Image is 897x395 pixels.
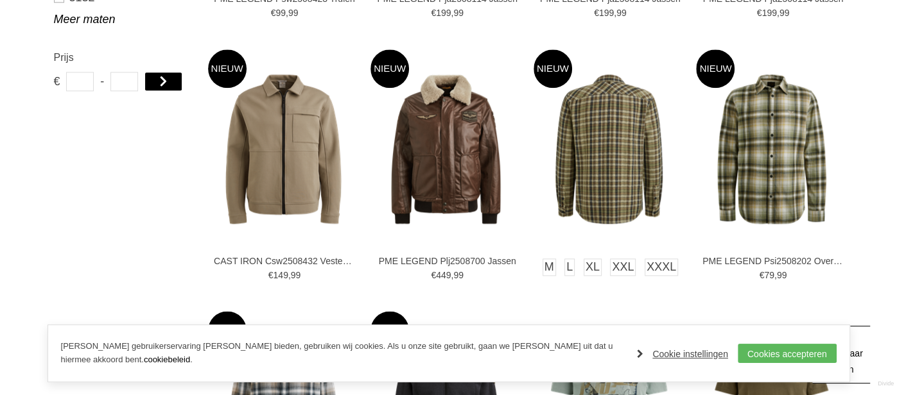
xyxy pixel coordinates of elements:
span: 99 [275,8,286,18]
a: PME LEGEND Psi2508202 Overhemden [702,255,844,267]
span: € [268,270,274,280]
a: cookiebeleid [144,355,190,364]
span: 99 [777,270,787,280]
span: € [760,270,765,280]
h2: Prijs [54,49,192,65]
span: 199 [436,8,451,18]
span: € [54,72,60,91]
span: 99 [288,8,299,18]
span: 99 [291,270,301,280]
span: , [614,8,616,18]
img: PME LEGEND Psi2508202 Overhemden [696,74,847,224]
span: , [288,270,291,280]
a: Cookie instellingen [637,344,728,364]
span: , [451,8,453,18]
span: € [431,270,436,280]
a: CAST IRON Csw2508432 Vesten en Gilets [214,255,355,267]
span: € [757,8,762,18]
a: PME LEGEND Plj2508700 Jassen [377,255,518,267]
span: 99 [616,8,627,18]
span: - [100,72,104,91]
img: PME LEGEND Psi2508212 Overhemden [534,74,684,224]
span: 199 [599,8,614,18]
img: PME LEGEND Plj2508700 Jassen [370,74,521,224]
a: M [543,258,556,276]
img: CAST IRON Csw2508432 Vesten en Gilets [208,74,359,224]
a: Divide [878,376,894,392]
span: 99 [453,270,464,280]
span: , [451,270,453,280]
span: € [271,8,276,18]
span: 99 [453,8,464,18]
span: , [774,270,777,280]
a: Cookies accepteren [738,344,837,363]
p: [PERSON_NAME] gebruikerservaring [PERSON_NAME] bieden, gebruiken wij cookies. Als u onze site geb... [61,340,625,367]
span: , [286,8,288,18]
a: XXL [610,258,636,276]
span: 199 [762,8,776,18]
span: 79 [764,270,774,280]
a: L [564,258,575,276]
span: € [594,8,599,18]
a: XL [584,258,602,276]
a: XXXL [645,258,678,276]
span: 149 [273,270,288,280]
span: € [431,8,436,18]
span: 99 [779,8,790,18]
span: 449 [436,270,451,280]
span: , [777,8,779,18]
a: Meer maten [54,12,192,27]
